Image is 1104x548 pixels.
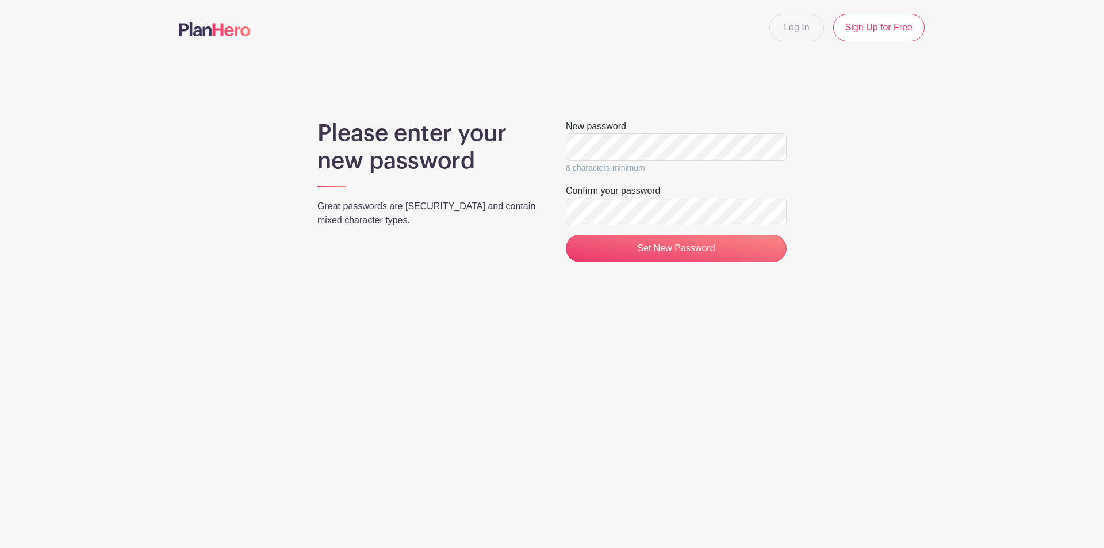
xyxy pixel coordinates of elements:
small: 8 characters minimum [566,163,645,173]
img: logo-507f7623f17ff9eddc593b1ce0a138ce2505c220e1c5a4e2b4648c50719b7d32.svg [179,22,251,36]
input: Set New Password [566,235,787,262]
label: Confirm your password [566,184,661,198]
label: New password [566,120,626,133]
a: Log In [769,14,823,41]
a: Sign Up for Free [833,14,925,41]
h1: Please enter your new password [317,120,538,175]
p: Great passwords are [SECURITY_DATA] and contain mixed character types. [317,200,538,227]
